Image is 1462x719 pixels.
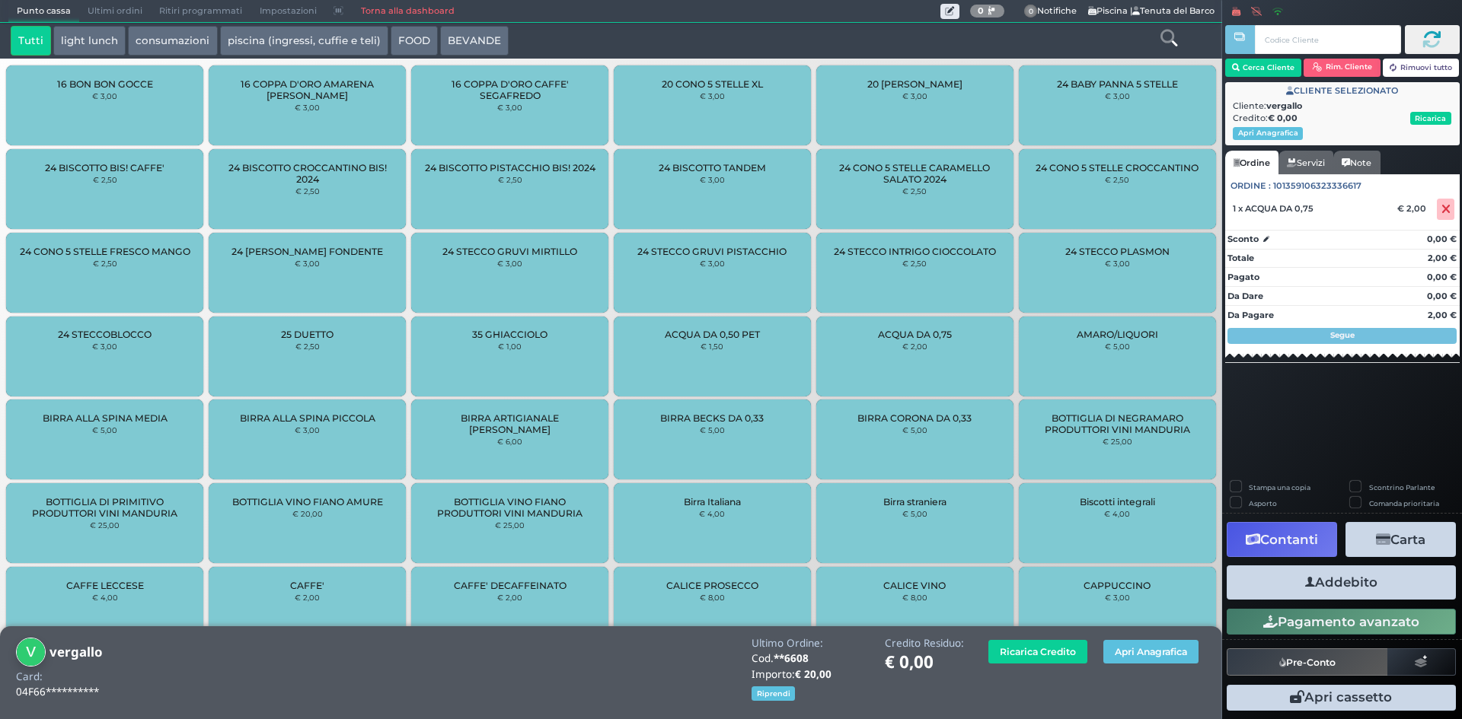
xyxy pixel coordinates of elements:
span: CAFFE' [290,580,324,591]
small: € 25,00 [90,520,120,530]
small: € 5,00 [902,509,927,518]
a: Ordine [1225,151,1278,175]
span: CAFFE' DECAFFEINATO [454,580,567,591]
button: consumazioni [128,26,217,56]
span: 20 [PERSON_NAME] [867,78,962,90]
small: € 5,00 [92,425,117,434]
span: CLIENTE SELEZIONATO [1286,84,1398,97]
small: € 3,00 [1105,91,1130,100]
span: 101359106323336617 [1273,180,1361,192]
span: 24 BISCOTTO BIS! CAFFE' [45,162,164,173]
h4: Cod. [752,653,869,664]
span: BIRRA ARTIGIANALE [PERSON_NAME] [424,412,595,435]
button: Riprendi [752,686,795,701]
small: € 1,50 [701,342,723,351]
small: € 3,00 [700,91,725,100]
span: Birra straniera [883,496,946,507]
small: € 3,00 [700,175,725,184]
span: BOTTIGLIA DI PRIMITIVO PRODUTTORI VINI MANDURIA [19,496,190,519]
b: 0 [978,5,984,16]
span: Biscotti integrali [1080,496,1155,507]
span: ACQUA DA 0,50 PET [665,329,760,340]
div: Cliente: [1233,100,1451,113]
button: Addebito [1227,565,1456,600]
span: BOTTIGLIA VINO FIANO AMURE [232,496,383,507]
a: Servizi [1278,151,1333,175]
small: € 2,50 [93,259,117,268]
span: BIRRA ALLA SPINA MEDIA [43,412,168,424]
button: Apri Anagrafica [1233,127,1303,140]
button: Contanti [1227,522,1337,556]
small: € 3,00 [700,259,725,268]
span: 25 DUETTO [281,329,334,340]
strong: 0,00 € [1427,234,1457,244]
span: 16 COPPA D'ORO AMARENA [PERSON_NAME] [222,78,393,101]
small: € 4,00 [699,509,725,518]
button: Ricarica [1410,112,1451,125]
span: BIRRA CORONA DA 0,33 [857,412,972,424]
span: 24 BISCOTTO TANDEM [659,162,766,173]
span: Ultimi ordini [79,1,151,22]
small: € 3,00 [295,103,320,112]
small: € 3,00 [497,259,522,268]
small: € 6,00 [497,437,522,446]
small: € 2,50 [498,175,522,184]
small: € 2,50 [295,186,320,196]
span: 24 CONO 5 STELLE CARAMELLO SALATO 2024 [829,162,1001,185]
small: € 8,00 [902,593,927,602]
small: € 2,50 [902,186,927,196]
img: vergallo [16,638,46,667]
small: € 25,00 [1103,437,1132,446]
small: € 3,00 [1105,259,1130,268]
label: Scontrino Parlante [1369,482,1435,492]
div: € 2,00 [1395,203,1434,214]
span: AMARO/LIQUORI [1077,329,1158,340]
span: 24 STECCO GRUVI MIRTILLO [442,246,577,257]
span: ACQUA DA 0,75 [878,329,952,340]
span: Ritiri programmati [151,1,251,22]
small: € 4,00 [92,593,118,602]
strong: Da Dare [1227,291,1263,301]
button: Apri Anagrafica [1103,640,1199,663]
small: € 3,00 [497,103,522,112]
span: 24 BISCOTTO PISTACCHIO BIS! 2024 [425,162,595,173]
span: 24 BISCOTTO CROCCANTINO BIS! 2024 [222,162,393,185]
small: € 4,00 [1104,509,1130,518]
button: Apri cassetto [1227,685,1456,711]
button: Ricarica Credito [988,640,1087,663]
small: € 3,00 [295,259,320,268]
small: € 3,00 [92,91,117,100]
span: 24 BABY PANNA 5 STELLE [1057,78,1178,90]
label: Asporto [1249,498,1277,508]
small: € 1,00 [498,342,522,351]
strong: Sconto [1227,233,1259,246]
small: € 2,50 [295,342,320,351]
span: Impostazioni [251,1,325,22]
small: € 25,00 [495,520,525,530]
small: € 8,00 [700,593,725,602]
small: € 5,00 [700,425,725,434]
span: BOTTIGLIA VINO FIANO PRODUTTORI VINI MANDURIA [424,496,595,519]
h4: Card: [16,671,43,682]
strong: € 0,00 [1268,113,1298,123]
button: Cerca Cliente [1225,59,1302,77]
small: € 3,00 [902,91,927,100]
span: 24 STECCO GRUVI PISTACCHIO [637,246,787,257]
strong: Segue [1330,330,1355,340]
span: 24 STECCO PLASMON [1065,246,1170,257]
b: vergallo [49,643,102,660]
button: Carta [1345,522,1456,556]
small: € 2,00 [902,342,927,351]
button: Rim. Cliente [1304,59,1381,77]
span: CAFFE LECCESE [66,580,144,591]
small: € 2,00 [295,593,320,602]
small: € 3,00 [92,342,117,351]
span: CALICE PROSECCO [666,580,758,591]
span: 24 CONO 5 STELLE FRESCO MANGO [20,246,190,257]
strong: Pagato [1227,272,1259,282]
span: 16 BON BON GOCCE [57,78,153,90]
small: € 2,50 [902,259,927,268]
input: Codice Cliente [1255,25,1400,54]
span: Punto cassa [8,1,79,22]
span: Birra Italiana [684,496,741,507]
